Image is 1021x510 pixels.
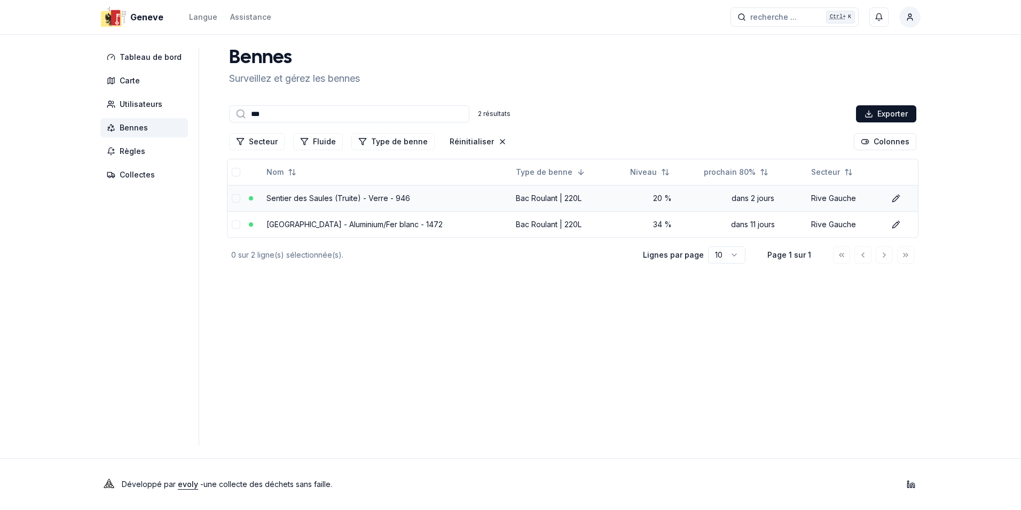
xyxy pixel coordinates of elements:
[805,164,859,181] button: Not sorted. Click to sort ascending.
[704,167,756,177] span: prochain 80%
[189,11,217,24] button: Langue
[120,52,182,63] span: Tableau de bord
[120,75,140,86] span: Carte
[232,220,240,229] button: select-row
[189,12,217,22] div: Langue
[120,146,145,157] span: Règles
[704,193,803,204] div: dans 2 jours
[512,211,625,237] td: Bac Roulant | 220L
[232,168,240,176] button: select-all
[643,250,704,260] p: Lignes par page
[509,164,592,181] button: Sorted descending. Click to sort ascending.
[100,476,117,493] img: Evoly Logo
[130,11,163,24] span: Geneve
[704,219,803,230] div: dans 11 jours
[293,133,343,150] button: Filtrer les lignes
[100,165,192,184] a: Collectes
[697,164,775,181] button: Not sorted. Click to sort ascending.
[260,164,303,181] button: Not sorted. Click to sort ascending.
[630,193,695,204] div: 20 %
[856,105,916,122] button: Exporter
[100,11,168,24] a: Geneve
[100,71,192,90] a: Carte
[178,480,198,489] a: evoly
[807,211,883,237] td: Rive Gauche
[811,167,840,177] span: Secteur
[120,169,155,180] span: Collectes
[266,220,443,229] a: [GEOGRAPHIC_DATA] - Aluminium/Fer blanc - 1472
[122,477,332,492] p: Développé par - une collecte des déchets sans faille .
[854,133,916,150] button: Cocher les colonnes
[229,71,360,86] p: Surveillez et gérez les bennes
[478,110,510,118] div: 2 résultats
[443,133,513,150] button: Réinitialiser les filtres
[763,250,816,260] div: Page 1 sur 1
[351,133,435,150] button: Filtrer les lignes
[630,219,695,230] div: 34 %
[232,194,240,203] button: select-row
[100,48,192,67] a: Tableau de bord
[120,99,162,110] span: Utilisateurs
[230,11,271,24] a: Assistance
[630,167,657,177] span: Niveau
[512,185,625,211] td: Bac Roulant | 220L
[624,164,676,181] button: Not sorted. Click to sort ascending.
[100,142,192,161] a: Règles
[229,48,360,69] h1: Bennes
[266,167,284,177] span: Nom
[120,122,148,133] span: Bennes
[750,12,797,22] span: recherche ...
[229,133,285,150] button: Filtrer les lignes
[100,4,126,30] img: Geneve Logo
[231,250,626,260] div: 0 sur 2 ligne(s) sélectionnée(s).
[731,7,859,27] button: recherche ...Ctrl+K
[516,167,572,177] span: Type de benne
[266,194,410,203] a: Sentier des Saules (Truite) - Verre - 946
[807,185,883,211] td: Rive Gauche
[100,95,192,114] a: Utilisateurs
[100,118,192,137] a: Bennes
